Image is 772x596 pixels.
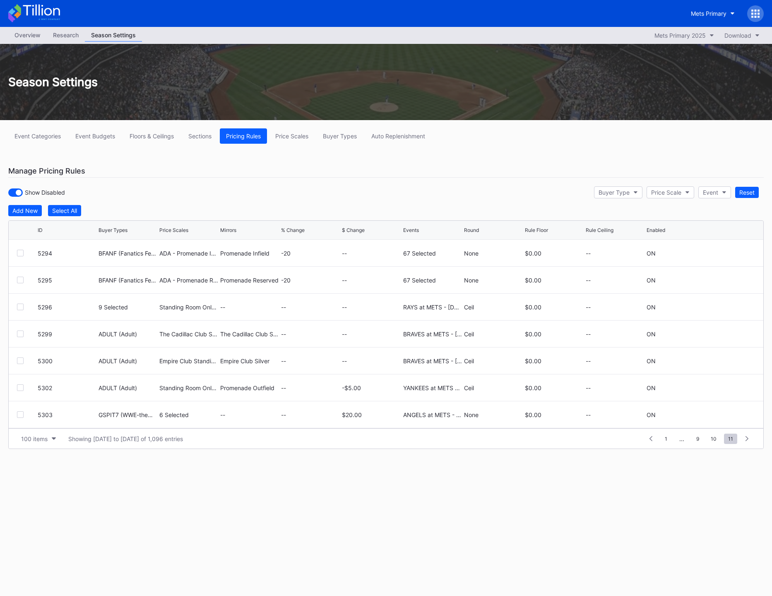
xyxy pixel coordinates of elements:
[342,384,401,391] div: -$5.00
[38,411,96,418] div: 5303
[99,277,157,284] div: BFANF (Fanatics Fest Offer)
[123,128,180,144] button: Floors & Ceilings
[525,331,584,338] div: $0.00
[159,304,218,311] div: Standing Room Only (5576)
[99,304,157,311] div: 9 Selected
[661,434,671,444] span: 1
[220,250,279,257] div: Promenade Infield
[594,186,642,198] button: Buyer Type
[698,186,731,198] button: Event
[99,331,157,338] div: ADULT (Adult)
[464,357,523,364] div: Ceil
[38,331,96,338] div: 5299
[38,227,43,233] div: ID
[269,128,315,144] button: Price Scales
[47,29,85,41] div: Research
[275,133,308,140] div: Price Scales
[647,304,656,311] div: ON
[365,128,431,144] a: Auto Replenishment
[220,227,236,233] div: Mirrors
[647,227,665,233] div: Enabled
[38,277,96,284] div: 5295
[182,128,218,144] a: Sections
[130,133,174,140] div: Floors & Ceilings
[281,277,340,284] div: -20
[703,189,718,196] div: Event
[647,250,656,257] div: ON
[342,357,401,364] div: --
[464,411,523,418] div: None
[159,277,218,284] div: ADA - Promenade Reserved (5581)
[371,133,425,140] div: Auto Replenishment
[403,411,462,418] div: ANGELS at METS - [DATE]
[159,411,218,418] div: 6 Selected
[342,331,401,338] div: --
[281,227,305,233] div: % Change
[48,205,81,216] button: Select All
[720,30,764,41] button: Download
[525,304,584,311] div: $0.00
[403,331,462,338] div: BRAVES at METS - [DATE]
[654,32,706,39] div: Mets Primary 2025
[159,357,218,364] div: Empire Club Standing Room (5667)
[342,227,365,233] div: $ Change
[159,250,218,257] div: ADA - Promenade Infield (5580)
[691,10,726,17] div: Mets Primary
[464,384,523,391] div: Ceil
[342,277,401,284] div: --
[651,189,681,196] div: Price Scale
[220,331,279,338] div: The Cadillac Club Silver
[403,277,462,284] div: 67 Selected
[724,434,737,444] span: 11
[317,128,363,144] button: Buyer Types
[586,304,645,311] div: --
[220,357,279,364] div: Empire Club Silver
[220,411,279,418] div: --
[99,227,127,233] div: Buyer Types
[17,433,60,444] button: 100 items
[52,207,77,214] div: Select All
[464,227,479,233] div: Round
[647,411,656,418] div: ON
[8,128,67,144] button: Event Categories
[647,384,656,391] div: ON
[586,227,613,233] div: Rule Ceiling
[647,331,656,338] div: ON
[586,250,645,257] div: --
[685,6,741,21] button: Mets Primary
[586,411,645,418] div: --
[14,133,61,140] div: Event Categories
[8,29,47,41] div: Overview
[8,205,42,216] button: Add New
[220,128,267,144] button: Pricing Rules
[38,250,96,257] div: 5294
[525,250,584,257] div: $0.00
[464,331,523,338] div: Ceil
[739,189,755,196] div: Reset
[38,384,96,391] div: 5302
[281,357,340,364] div: --
[281,384,340,391] div: --
[586,331,645,338] div: --
[159,331,218,338] div: The Cadillac Club SRO (5671)
[99,357,157,364] div: ADULT (Adult)
[707,434,721,444] span: 10
[525,357,584,364] div: $0.00
[673,435,690,442] div: ...
[220,384,279,391] div: Promenade Outfield
[525,227,548,233] div: Rule Floor
[69,128,121,144] button: Event Budgets
[650,30,718,41] button: Mets Primary 2025
[21,435,48,442] div: 100 items
[403,227,419,233] div: Events
[403,384,462,391] div: YANKEES at METS - [DATE]
[724,32,751,39] div: Download
[8,29,47,42] a: Overview
[226,133,261,140] div: Pricing Rules
[38,357,96,364] div: 5300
